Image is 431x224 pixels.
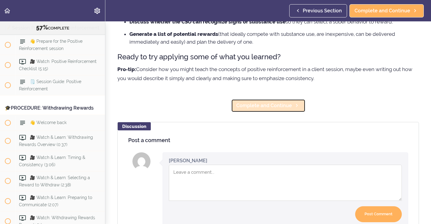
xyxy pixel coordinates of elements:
[19,175,90,187] span: 🎥 Watch & Learn: Selecting a Reward to Withdraw (2:38)
[132,152,150,170] img: Ruth
[117,65,419,83] p: Consider how you might teach the concepts of positive reinforcement in a client session, maybe ev...
[8,24,98,32] div: COMPLETE
[169,157,207,164] div: [PERSON_NAME]
[231,99,305,112] a: Complete and Continue
[4,7,11,14] svg: Back to course curriculum
[94,7,101,14] svg: Settings Menu
[19,135,93,147] span: 🎥 Watch & Learn: Withdrawing Rewards Overview (0:37)
[118,122,151,130] div: Discussion
[19,39,82,51] span: 👋 Prepare for the Positive Reinforcement session
[117,52,419,62] h3: Ready to try applying some of what you learned?
[355,7,410,14] span: Complete and Continue
[129,30,419,46] li: (that ideally compete with substance use, are inexpensive, can be delivered immediately and easil...
[19,59,97,71] span: 🎥 Watch: Positive Reinforcement Checklist (5:15)
[349,4,424,17] a: Complete and Continue
[30,120,67,125] span: 👋 Welcome back
[129,31,218,37] strong: Generate a list of potential rewards
[19,155,85,167] span: 🎥 Watch & Learn: Timing & Consistency (3:06)
[289,4,347,17] a: Previous Section
[303,7,342,14] span: Previous Section
[355,206,402,222] input: Post Comment
[169,165,402,201] textarea: Comment box
[129,19,286,25] strong: Discuss whether the CSO can recognize signs of substance use
[236,102,292,109] span: Complete and Continue
[36,24,48,31] span: 57%
[128,137,408,143] h4: Post a comment
[129,18,419,26] li: so they can select a sober behavior to reward.
[117,66,136,72] strong: Pro-tip:
[19,79,81,91] span: 🗒️ Session Guide: Positive Reinforcement
[19,195,92,207] span: 🎥 Watch & Learn: Preparing to Communicate (2:07)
